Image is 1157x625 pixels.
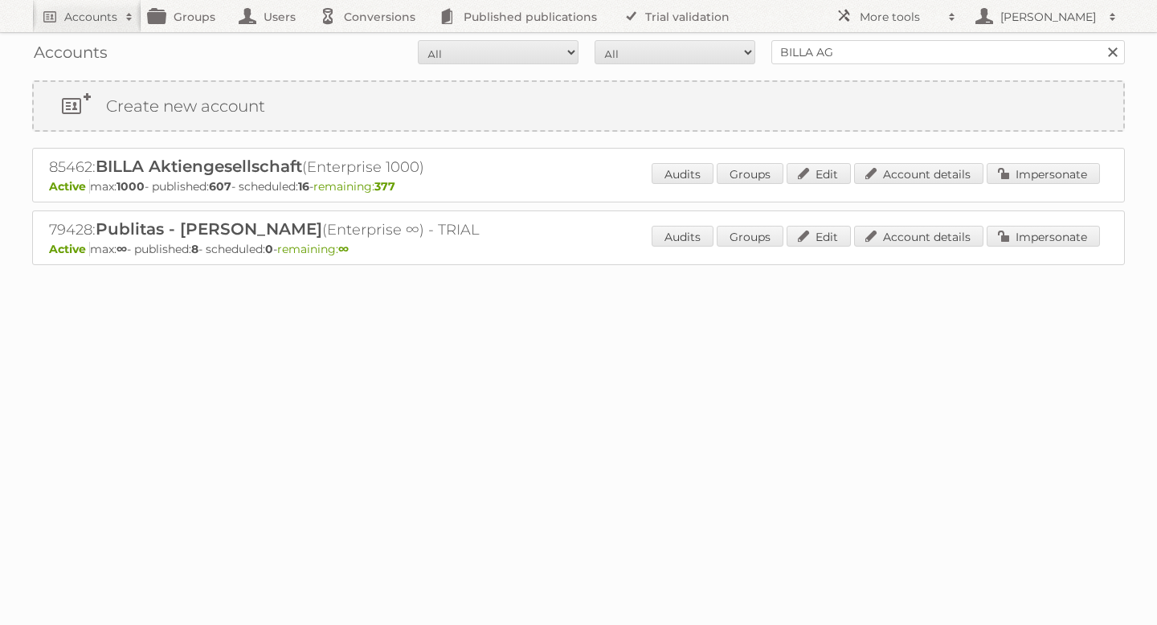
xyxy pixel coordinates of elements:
[49,179,1108,194] p: max: - published: - scheduled: -
[717,163,783,184] a: Groups
[787,226,851,247] a: Edit
[860,9,940,25] h2: More tools
[996,9,1101,25] h2: [PERSON_NAME]
[854,163,983,184] a: Account details
[49,179,90,194] span: Active
[987,163,1100,184] a: Impersonate
[652,226,713,247] a: Audits
[64,9,117,25] h2: Accounts
[117,242,127,256] strong: ∞
[787,163,851,184] a: Edit
[191,242,198,256] strong: 8
[717,226,783,247] a: Groups
[277,242,349,256] span: remaining:
[209,179,231,194] strong: 607
[34,82,1123,130] a: Create new account
[374,179,395,194] strong: 377
[338,242,349,256] strong: ∞
[652,163,713,184] a: Audits
[117,179,145,194] strong: 1000
[49,219,611,240] h2: 79428: (Enterprise ∞) - TRIAL
[298,179,309,194] strong: 16
[49,157,611,178] h2: 85462: (Enterprise 1000)
[265,242,273,256] strong: 0
[987,226,1100,247] a: Impersonate
[313,179,395,194] span: remaining:
[96,219,322,239] span: Publitas - [PERSON_NAME]
[96,157,302,176] span: BILLA Aktiengesellschaft
[49,242,90,256] span: Active
[49,242,1108,256] p: max: - published: - scheduled: -
[854,226,983,247] a: Account details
